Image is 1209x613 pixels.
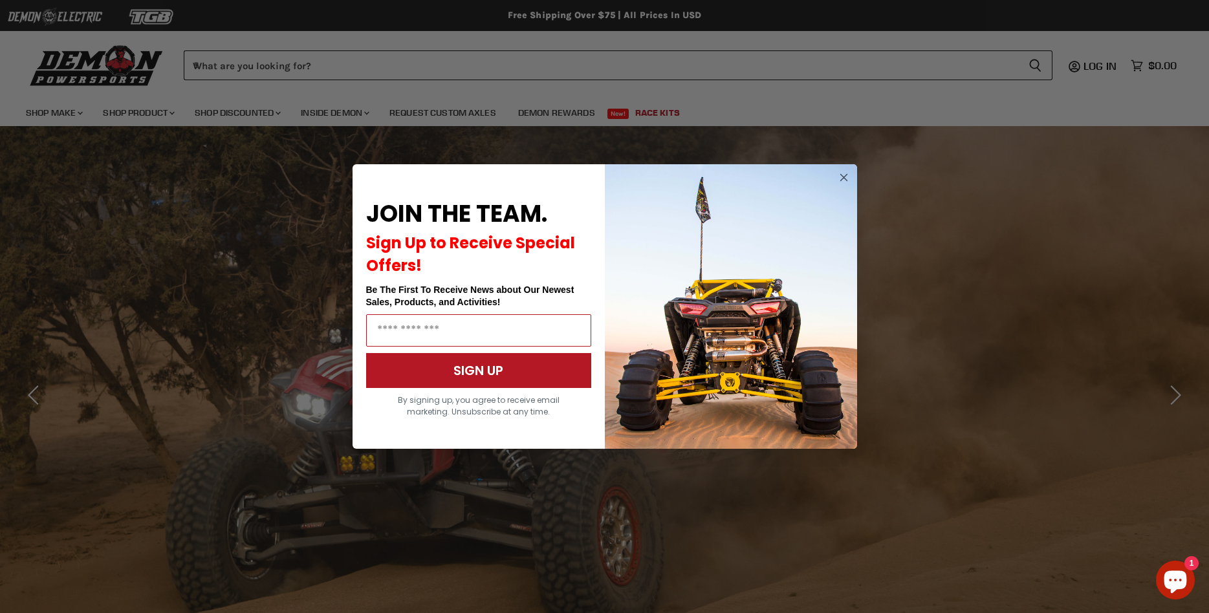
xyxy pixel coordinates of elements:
span: Sign Up to Receive Special Offers! [366,232,575,276]
button: SIGN UP [366,353,591,388]
span: Be The First To Receive News about Our Newest Sales, Products, and Activities! [366,285,574,307]
input: Email Address [366,314,591,347]
img: a9095488-b6e7-41ba-879d-588abfab540b.jpeg [605,164,857,449]
span: JOIN THE TEAM. [366,197,547,230]
inbox-online-store-chat: Shopify online store chat [1152,561,1199,603]
button: Close dialog [836,169,852,186]
span: By signing up, you agree to receive email marketing. Unsubscribe at any time. [398,394,560,417]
